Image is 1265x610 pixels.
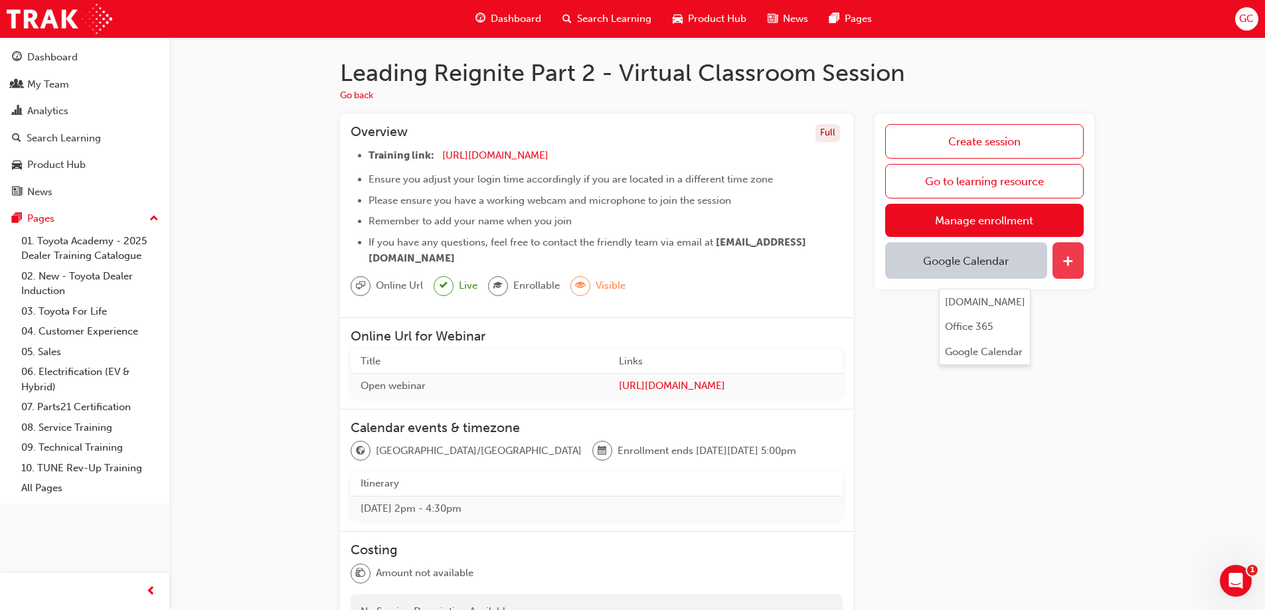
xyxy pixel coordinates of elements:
span: prev-icon [146,583,156,600]
span: GC [1239,11,1254,27]
a: 02. New - Toyota Dealer Induction [16,266,164,301]
span: globe-icon [356,443,365,460]
a: 07. Parts21 Certification [16,397,164,418]
a: guage-iconDashboard [465,5,552,33]
a: Create session [885,124,1084,159]
span: Training link: [369,149,434,161]
span: search-icon [562,11,572,27]
a: All Pages [16,478,164,498]
span: [EMAIL_ADDRESS][DOMAIN_NAME] [369,236,806,264]
h3: Calendar events & timezone [351,420,843,435]
span: Amount not available [376,566,473,581]
span: News [783,11,808,27]
span: Visible [596,278,626,293]
div: Office 365 [945,319,993,335]
span: Enrollment ends [DATE][DATE] 5:00pm [618,443,796,459]
a: [URL][DOMAIN_NAME] [442,149,548,161]
a: 01. Toyota Academy - 2025 Dealer Training Catalogue [16,231,164,266]
th: Links [609,349,843,374]
div: News [27,185,52,200]
button: Google Calendar [940,339,1030,364]
div: Analytics [27,104,68,119]
span: Pages [845,11,872,27]
span: search-icon [12,133,21,145]
span: guage-icon [475,11,485,27]
a: 03. Toyota For Life [16,301,164,322]
span: tick-icon [440,277,448,294]
div: Product Hub [27,157,86,173]
a: Search Learning [5,126,164,151]
span: news-icon [768,11,778,27]
span: calendar-icon [598,443,607,460]
span: people-icon [12,79,22,91]
img: Trak [7,4,112,34]
th: Itinerary [351,471,843,496]
span: eye-icon [576,277,585,295]
div: My Team [27,77,69,92]
span: Open webinar [361,380,426,392]
button: Pages [5,206,164,231]
span: Remember to add your name when you join [369,215,572,227]
a: 06. Electrification (EV & Hybrid) [16,362,164,397]
h3: Overview [351,124,408,142]
a: pages-iconPages [819,5,883,33]
button: GC [1235,7,1258,31]
span: sessionType_ONLINE_URL-icon [356,277,365,295]
a: My Team [5,72,164,97]
button: [DOMAIN_NAME] [940,289,1030,315]
span: Online Url [376,278,423,293]
iframe: Intercom live chat [1220,565,1252,597]
a: 04. Customer Experience [16,321,164,342]
span: chart-icon [12,106,22,117]
span: car-icon [12,159,22,171]
span: Product Hub [688,11,746,27]
div: Google Calendar [945,344,1023,360]
span: Search Learning [577,11,651,27]
span: money-icon [356,565,365,582]
span: Ensure you adjust your login time accordingly if you are located in a different time zone [369,173,773,185]
th: Title [351,349,609,374]
span: If you have any questions, feel free to contact the friendly team via email at [369,236,713,248]
button: Google Calendar [885,242,1047,279]
a: Dashboard [5,45,164,70]
span: Live [459,278,477,293]
span: [GEOGRAPHIC_DATA]/[GEOGRAPHIC_DATA] [376,443,582,459]
span: Enrollable [513,278,560,293]
button: Go back [340,88,373,104]
a: news-iconNews [757,5,819,33]
a: Go to learning resource [885,164,1084,198]
span: plus-icon [1062,256,1074,269]
a: 08. Service Training [16,418,164,438]
a: News [5,180,164,204]
button: DashboardMy TeamAnalyticsSearch LearningProduct HubNews [5,42,164,206]
h3: Online Url for Webinar [351,329,843,344]
span: graduationCap-icon [493,277,503,295]
button: plus-icon [1053,242,1084,279]
h3: Costing [351,542,843,558]
span: Dashboard [491,11,541,27]
div: Search Learning [27,131,101,146]
td: [DATE] 2pm - 4:30pm [351,496,843,520]
h1: Leading Reignite Part 2 - Virtual Classroom Session [340,58,1094,88]
div: Pages [27,211,54,226]
span: car-icon [673,11,683,27]
a: 10. TUNE Rev-Up Training [16,458,164,479]
a: Analytics [5,99,164,123]
a: search-iconSearch Learning [552,5,662,33]
span: pages-icon [829,11,839,27]
span: guage-icon [12,52,22,64]
a: 05. Sales [16,342,164,362]
span: up-icon [149,210,159,228]
div: Dashboard [27,50,78,65]
div: Full [815,124,840,142]
span: Please ensure you have a working webcam and microphone to join the session [369,194,731,206]
a: Product Hub [5,153,164,177]
a: [URL][DOMAIN_NAME] [619,378,833,394]
a: 09. Technical Training [16,437,164,458]
div: [DOMAIN_NAME] [945,295,1025,310]
button: Office 365 [940,315,1030,340]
